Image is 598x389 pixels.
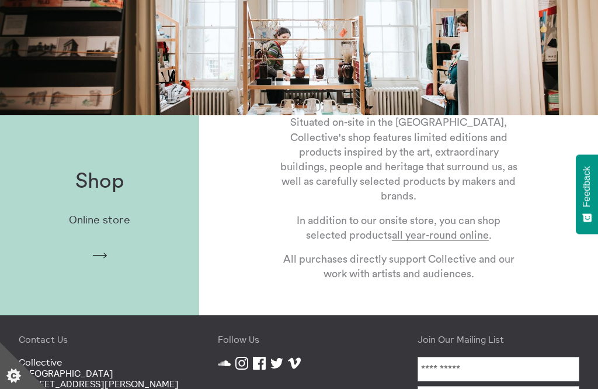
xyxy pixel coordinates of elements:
[279,252,519,281] p: All purchases directly support Collective and our work with artists and audiences.
[218,334,380,345] h4: Follow Us
[418,334,579,345] h4: Join Our Mailing List
[69,214,130,226] p: Online store
[75,170,124,194] h1: Shop
[576,154,598,234] button: Feedback - Show survey
[279,214,519,243] p: In addition to our onsite store, you can shop selected products .
[582,166,592,207] span: Feedback
[279,115,519,204] p: Situated on-site in the [GEOGRAPHIC_DATA], Collective's shop features limited editions and produc...
[392,230,489,241] a: all year-round online
[19,334,180,345] h4: Contact Us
